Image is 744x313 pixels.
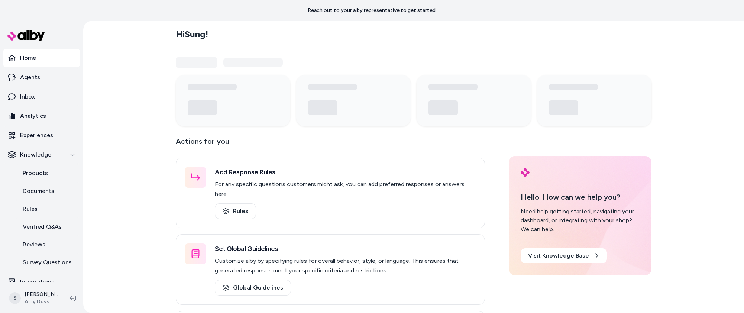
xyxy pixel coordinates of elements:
p: Experiences [20,131,53,140]
p: Customize alby by specifying rules for overall behavior, style, or language. This ensures that ge... [215,256,476,275]
p: Reach out to your alby representative to get started. [308,7,437,14]
a: Agents [3,68,80,86]
p: Verified Q&As [23,222,62,231]
p: Hello. How can we help you? [521,191,640,203]
h3: Set Global Guidelines [215,243,476,254]
h3: Add Response Rules [215,167,476,177]
p: Integrations [20,277,54,286]
span: S [9,292,21,304]
button: Knowledge [3,146,80,164]
a: Visit Knowledge Base [521,248,607,263]
img: alby Logo [7,30,45,41]
p: Analytics [20,112,46,120]
a: Inbox [3,88,80,106]
p: Reviews [23,240,45,249]
p: Documents [23,187,54,196]
a: Experiences [3,126,80,144]
a: Rules [215,203,256,219]
p: Survey Questions [23,258,72,267]
p: [PERSON_NAME] [25,291,58,298]
a: Rules [15,200,80,218]
p: Actions for you [176,135,485,153]
p: Home [20,54,36,62]
p: Agents [20,73,40,82]
a: Products [15,164,80,182]
button: S[PERSON_NAME]Alby Devs [4,286,64,310]
a: Home [3,49,80,67]
p: Knowledge [20,150,51,159]
a: Analytics [3,107,80,125]
p: Rules [23,204,38,213]
span: Alby Devs [25,298,58,306]
a: Documents [15,182,80,200]
img: alby Logo [521,168,530,177]
h2: Hi Sung ! [176,29,208,40]
a: Integrations [3,273,80,291]
p: For any specific questions customers might ask, you can add preferred responses or answers here. [215,180,476,199]
p: Inbox [20,92,35,101]
div: Need help getting started, navigating your dashboard, or integrating with your shop? We can help. [521,207,640,234]
a: Survey Questions [15,254,80,271]
p: Products [23,169,48,178]
a: Global Guidelines [215,280,291,296]
a: Reviews [15,236,80,254]
a: Verified Q&As [15,218,80,236]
